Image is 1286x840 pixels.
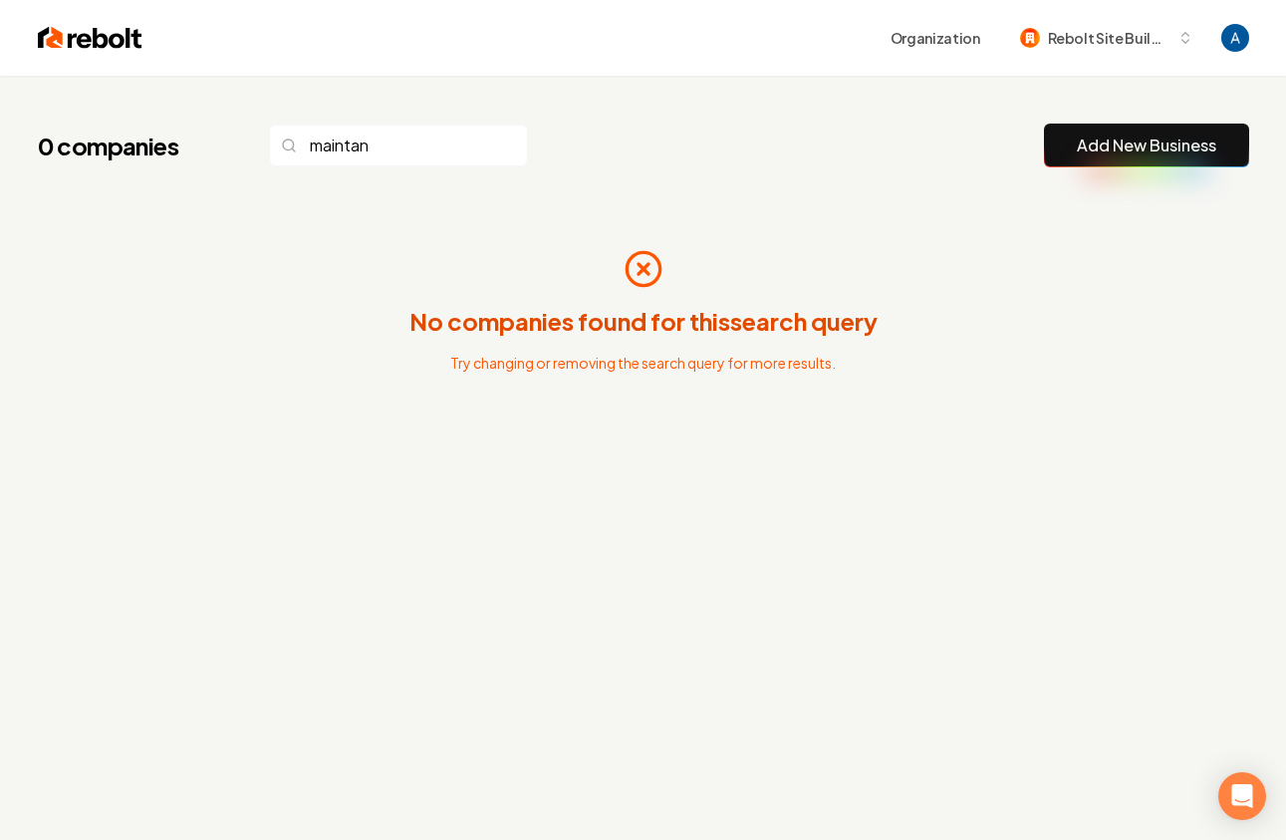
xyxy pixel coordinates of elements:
h1: 0 companies [38,130,229,161]
img: Rebolt Site Builder [1020,28,1040,48]
a: Add New Business [1077,134,1216,157]
input: Search... [269,125,528,166]
img: Andrew Magana [1221,24,1249,52]
img: Rebolt Logo [38,24,142,52]
p: Try changing or removing the search query for more results. [450,353,836,373]
p: No companies found for this search query [409,305,878,337]
div: Open Intercom Messenger [1218,772,1266,820]
button: Open user button [1221,24,1249,52]
button: Add New Business [1044,124,1249,167]
span: Rebolt Site Builder [1048,28,1169,49]
button: Organization [879,20,992,56]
